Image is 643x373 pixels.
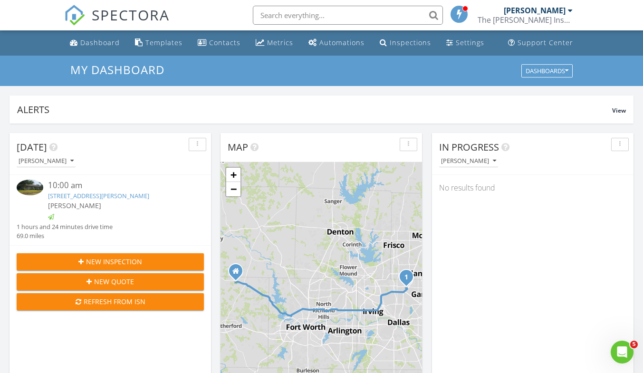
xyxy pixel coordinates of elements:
[612,106,626,115] span: View
[319,38,365,47] div: Automations
[145,38,182,47] div: Templates
[17,155,76,168] button: [PERSON_NAME]
[478,15,573,25] div: The Sallade's Inspection Services
[236,271,241,277] div: 111 Christy Lane, Springtown TX 76082
[17,103,612,116] div: Alerts
[404,274,408,281] i: 1
[253,6,443,25] input: Search everything...
[456,38,484,47] div: Settings
[92,5,170,25] span: SPECTORA
[439,141,499,153] span: In Progress
[64,13,170,33] a: SPECTORA
[17,231,113,240] div: 69.0 miles
[48,180,189,191] div: 10:00 am
[64,5,85,26] img: The Best Home Inspection Software - Spectora
[19,158,74,164] div: [PERSON_NAME]
[48,191,149,200] a: [STREET_ADDRESS][PERSON_NAME]
[226,168,240,182] a: Zoom in
[376,34,435,52] a: Inspections
[17,180,43,195] img: 9369980%2Fcover_photos%2Fw6CkbHrbDyX2nWJLUFQH%2Fsmall.jpg
[17,273,204,290] button: New Quote
[17,293,204,310] button: Refresh from ISN
[611,341,633,363] iframe: Intercom live chat
[131,34,186,52] a: Templates
[209,38,240,47] div: Contacts
[86,257,142,267] span: New Inspection
[17,141,47,153] span: [DATE]
[94,277,134,287] span: New Quote
[226,182,240,196] a: Zoom out
[439,155,498,168] button: [PERSON_NAME]
[17,222,113,231] div: 1 hours and 24 minutes drive time
[70,62,164,77] span: My Dashboard
[390,38,431,47] div: Inspections
[17,180,204,240] a: 10:00 am [STREET_ADDRESS][PERSON_NAME] [PERSON_NAME] 1 hours and 24 minutes drive time 69.0 miles
[194,34,244,52] a: Contacts
[267,38,293,47] div: Metrics
[80,38,120,47] div: Dashboard
[442,34,488,52] a: Settings
[252,34,297,52] a: Metrics
[48,201,101,210] span: [PERSON_NAME]
[66,34,124,52] a: Dashboard
[518,38,573,47] div: Support Center
[441,158,496,164] div: [PERSON_NAME]
[406,277,412,282] div: 748 James Dr , Richardson, TX 75080
[630,341,638,348] span: 5
[24,296,196,306] div: Refresh from ISN
[432,175,633,201] div: No results found
[526,67,568,74] div: Dashboards
[504,34,577,52] a: Support Center
[521,64,573,77] button: Dashboards
[504,6,566,15] div: [PERSON_NAME]
[17,253,204,270] button: New Inspection
[305,34,368,52] a: Automations (Basic)
[228,141,248,153] span: Map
